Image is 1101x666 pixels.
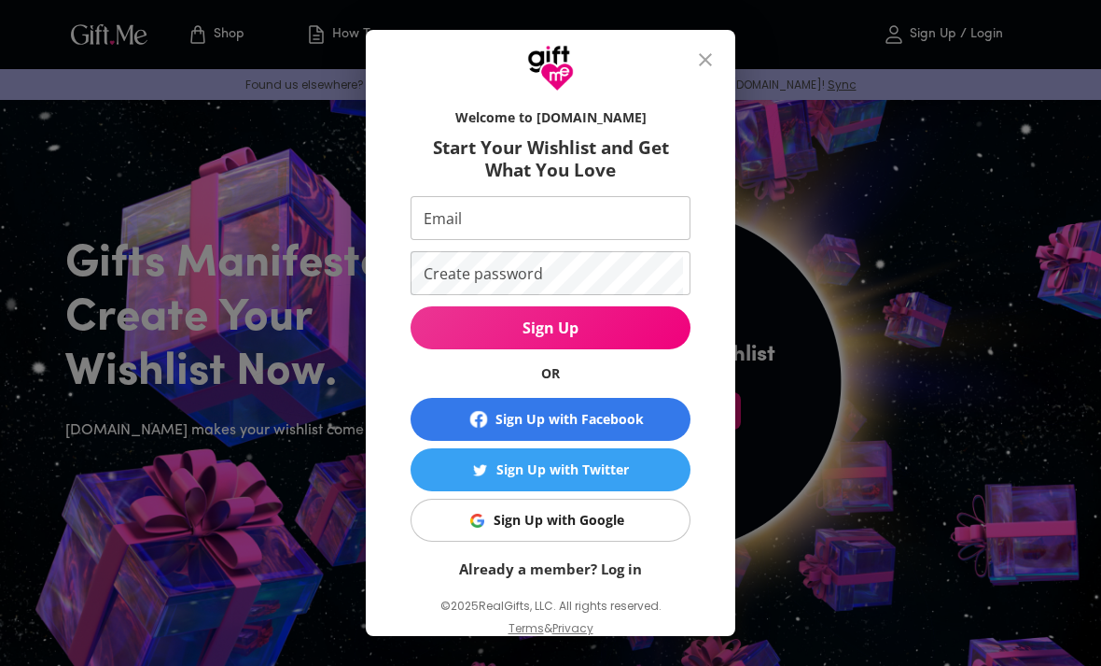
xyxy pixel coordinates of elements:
[496,460,629,480] div: Sign Up with Twitter
[411,318,690,338] span: Sign Up
[683,37,728,82] button: close
[411,364,690,383] h6: OR
[495,409,644,430] div: Sign Up with Facebook
[411,594,690,618] p: © 2025 RealGifts, LLC. All rights reserved.
[411,448,690,491] button: Sign Up with TwitterSign Up with Twitter
[544,618,552,654] p: &
[411,108,690,127] h6: Welcome to [DOMAIN_NAME]
[411,136,690,181] h6: Start Your Wishlist and Get What You Love
[411,306,690,349] button: Sign Up
[411,398,690,441] button: Sign Up with Facebook
[509,620,544,636] a: Terms
[459,560,642,578] a: Already a member? Log in
[552,620,593,636] a: Privacy
[411,499,690,542] button: Sign Up with GoogleSign Up with Google
[494,510,624,531] div: Sign Up with Google
[470,514,484,528] img: Sign Up with Google
[527,45,574,92] img: GiftMe Logo
[473,463,487,477] img: Sign Up with Twitter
